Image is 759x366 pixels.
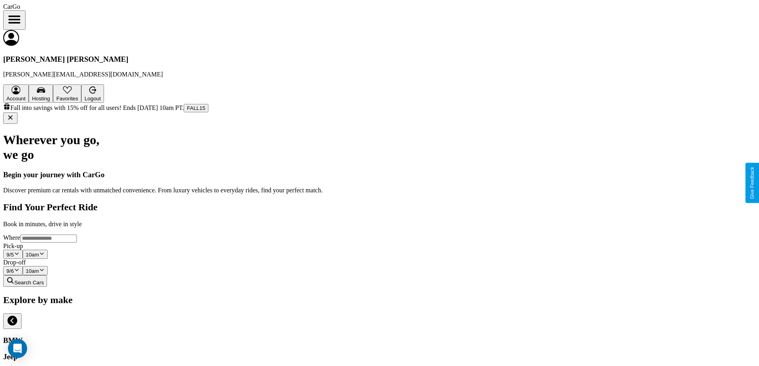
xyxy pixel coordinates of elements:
[23,250,48,259] button: 10am
[10,104,184,111] span: Fall into savings with 15% off for all users! Ends [DATE] 10am PT.
[3,170,756,179] h3: Begin your journey with CarGo
[84,96,101,102] span: Logout
[3,3,20,10] span: CarGo
[3,187,756,194] p: Discover premium car rentals with unmatched convenience. From luxury vehicles to everyday rides, ...
[26,252,39,258] span: 10am
[81,84,104,103] button: Logout
[29,84,53,103] button: Hosting
[3,10,25,30] button: Open menu
[3,55,756,64] h3: [PERSON_NAME] [PERSON_NAME]
[3,221,756,228] p: Book in minutes, drive in style
[6,268,14,274] span: 9 / 6
[184,104,208,112] button: FALL15
[3,202,756,213] h2: Find Your Perfect Ride
[3,266,23,275] button: 9/6
[3,275,47,287] button: Search Cars
[23,266,48,275] button: 10am
[3,84,29,103] button: Account
[14,280,44,286] span: Search Cars
[3,71,756,78] p: [PERSON_NAME][EMAIL_ADDRESS][DOMAIN_NAME]
[3,352,756,361] h3: Jeep
[56,96,78,102] span: Favorites
[3,133,756,162] h1: Wherever you go, we go
[3,234,20,241] label: Where
[53,84,81,103] button: Favorites
[8,339,27,358] div: Open Intercom Messenger
[3,336,756,345] h3: BMW
[3,259,26,266] label: Drop-off
[6,96,25,102] span: Account
[749,167,755,199] div: Give Feedback
[6,252,14,258] span: 9 / 5
[26,268,39,274] span: 10am
[3,295,756,305] h2: Explore by make
[3,243,23,249] label: Pick-up
[3,250,23,259] button: 9/5
[32,96,50,102] span: Hosting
